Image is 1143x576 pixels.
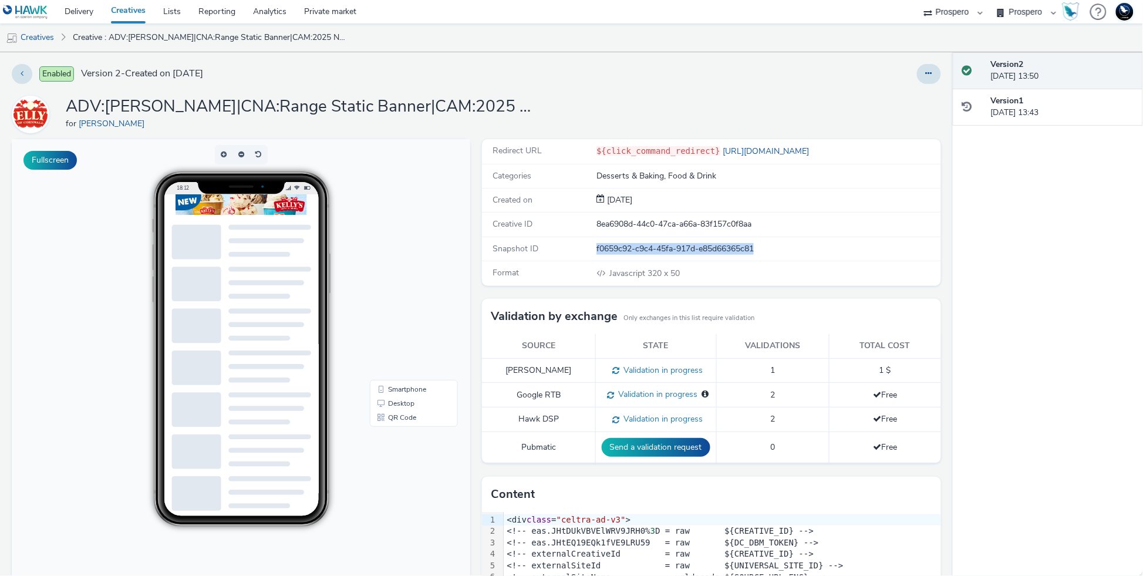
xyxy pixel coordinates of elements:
div: 2 [482,526,497,537]
h3: Validation by exchange [491,308,618,325]
span: 2 [770,389,775,400]
span: Format [493,267,519,278]
span: Javascript [609,268,648,279]
div: [DATE] 13:43 [990,95,1134,119]
strong: Version 2 [990,59,1023,70]
div: Desserts & Baking, Food & Drink [596,170,939,182]
span: class [527,515,551,524]
img: Support Hawk [1116,3,1134,21]
button: Fullscreen [23,151,77,170]
span: Redirect URL [493,145,542,156]
h1: ADV:[PERSON_NAME]|CNA:Range Static Banner|CAM:2025 NPD|CHA:Display|PLA:Prospero|INV:Mobsta|TEC:N/... [66,96,535,118]
span: 1 [770,365,775,376]
a: Kelly's [12,109,54,120]
th: State [595,334,716,358]
h3: Content [491,486,535,503]
span: Smartphone [376,247,414,254]
img: Hawk Academy [1062,2,1080,21]
a: Creative : ADV:[PERSON_NAME]|CNA:Range Static Banner|CAM:2025 NPD|CHA:Display|PLA:Prospero|INV:Mo... [67,23,353,52]
code: ${click_command_redirect} [596,146,720,156]
td: Pubmatic [482,432,595,463]
span: Version 2 - Created on [DATE] [81,67,203,80]
span: Validation in progress [620,413,703,425]
td: Hawk DSP [482,407,595,432]
span: Created on [493,194,532,206]
span: Categories [493,170,531,181]
li: QR Code [360,271,444,285]
span: 2 [770,413,775,425]
span: Free [873,389,897,400]
div: f0659c92-c9c4-45fa-917d-e85d66365c81 [596,243,939,255]
span: Free [873,442,897,453]
span: Snapshot ID [493,243,538,254]
span: Validation in progress [614,389,697,400]
th: Source [482,334,595,358]
a: [URL][DOMAIN_NAME] [720,146,814,157]
span: 18:12 [164,45,177,52]
span: Free [873,413,897,425]
div: 1 [482,514,497,526]
th: Validations [716,334,829,358]
span: 3 [650,526,655,535]
div: 3 [482,537,497,549]
strong: Version 1 [990,95,1023,106]
span: 1 $ [879,365,891,376]
img: undefined Logo [3,5,48,19]
th: Total cost [829,334,940,358]
a: Hawk Academy [1062,2,1084,21]
span: Validation in progress [620,365,703,376]
div: 5 [482,560,497,572]
li: Desktop [360,257,444,271]
span: for [66,118,79,129]
li: Smartphone [360,243,444,257]
small: Only exchanges in this list require validation [623,314,754,323]
span: 320 x 50 [608,268,680,279]
img: mobile [6,32,18,44]
div: [DATE] 13:50 [990,59,1134,83]
span: 0 [770,442,775,453]
span: Desktop [376,261,403,268]
a: [PERSON_NAME] [79,118,149,129]
div: 4 [482,548,497,560]
span: [DATE] [605,194,632,206]
span: Creative ID [493,218,532,230]
span: Enabled [39,66,74,82]
div: Creation 12 September 2025, 13:43 [605,194,632,206]
td: [PERSON_NAME] [482,358,595,383]
td: Google RTB [482,383,595,407]
img: Kelly's [14,97,48,132]
div: 8ea6908d-44c0-47ca-a66a-83f157c0f8aa [596,218,939,230]
span: QR Code [376,275,404,282]
button: Send a validation request [602,438,710,457]
span: "celtra-ad-v3" [557,515,626,524]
